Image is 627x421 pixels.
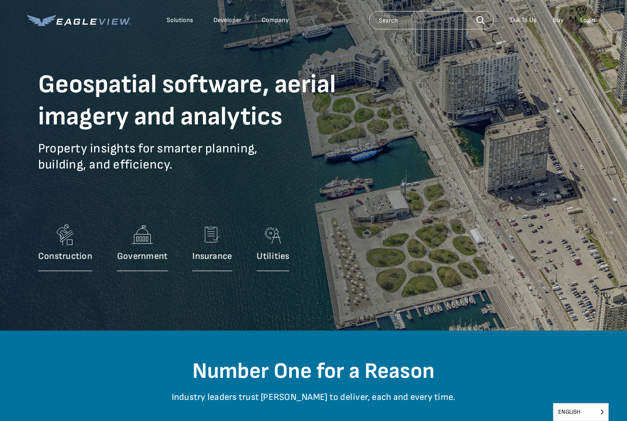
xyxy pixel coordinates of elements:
[38,251,92,262] p: Construction
[257,221,289,276] a: Utilities
[257,251,289,262] p: Utilities
[38,69,369,133] h1: Geospatial software, aerial imagery and analytics
[117,251,168,262] p: Government
[509,16,537,24] div: Talk To Us
[192,221,232,276] a: Insurance
[45,358,582,385] h2: Number One for a Reason
[262,16,289,24] div: Company
[117,221,168,276] a: Government
[38,140,369,186] p: Property insights for smarter planning, building, and efficiency.
[167,16,193,24] div: Solutions
[553,403,609,421] aside: Language selected: English
[580,16,595,24] div: Login
[45,392,582,417] p: Industry leaders trust [PERSON_NAME] to deliver, each and every time.
[38,221,92,276] a: Construction
[213,16,241,24] a: Developer
[192,251,232,262] p: Insurance
[553,16,564,24] a: Buy
[369,11,494,29] input: Search
[554,404,608,421] span: English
